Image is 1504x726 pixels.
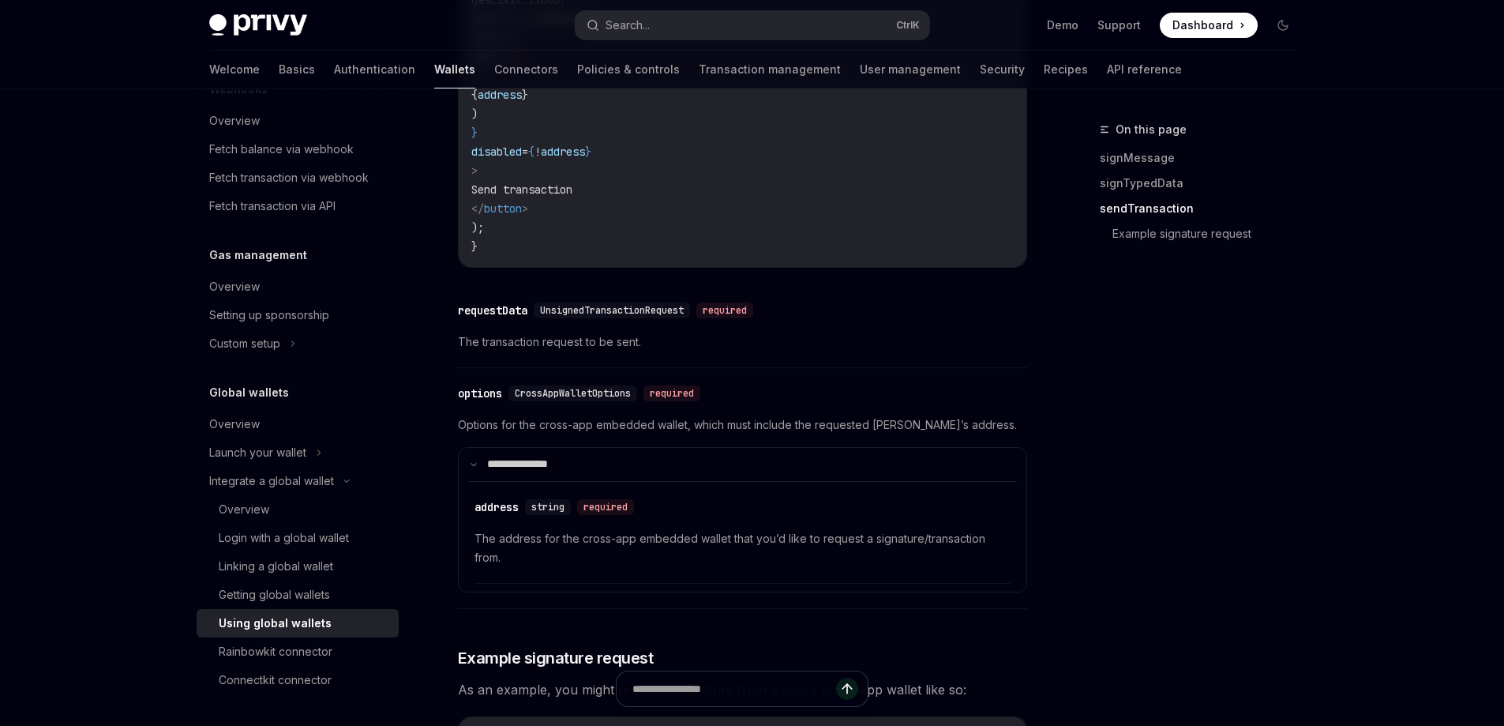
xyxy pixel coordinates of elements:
span: address [541,145,585,159]
a: Transaction management [699,51,841,88]
span: disabled [471,145,522,159]
span: = [522,145,528,159]
span: </ [471,201,484,216]
span: > [471,164,478,178]
span: string [531,501,564,513]
h5: Gas management [209,246,307,265]
span: { [528,145,534,159]
div: required [643,386,700,401]
div: required [577,499,634,515]
div: Custom setup [209,334,280,353]
button: Toggle dark mode [1270,13,1296,38]
a: Fetch balance via webhook [197,135,399,164]
a: sendTransaction [1100,196,1308,221]
button: Send message [836,678,858,700]
a: Getting global wallets [197,581,399,609]
span: The transaction request to be sent. [458,333,1027,352]
span: { [471,88,478,102]
a: Authentication [334,51,415,88]
a: Policies & controls [577,51,680,88]
div: Using global wallets [219,614,332,633]
div: Login with a global wallet [219,529,349,547]
a: Rainbowkit connector [197,638,399,666]
div: Fetch balance via webhook [209,140,354,159]
span: } [585,145,591,159]
h5: Global wallets [209,383,289,402]
a: Using global wallets [197,609,399,638]
a: Connectors [494,51,558,88]
div: Launch your wallet [209,443,306,462]
span: address [478,88,522,102]
a: Setting up sponsorship [197,301,399,329]
span: Send transaction [471,182,572,197]
div: Linking a global wallet [219,557,333,576]
div: Overview [209,277,260,296]
div: options [458,386,502,401]
div: Connectkit connector [219,671,332,690]
a: Login with a global wallet [197,524,399,552]
div: Overview [209,415,260,434]
a: Welcome [209,51,260,88]
div: required [696,303,753,318]
div: Setting up sponsorship [209,306,329,325]
span: > [522,201,528,216]
span: ! [534,145,541,159]
a: Recipes [1044,51,1088,88]
span: The address for the cross-app embedded wallet that you’d like to request a signature/transaction ... [474,529,1011,567]
div: Fetch transaction via webhook [209,168,369,187]
span: } [471,239,478,254]
span: CrossAppWalletOptions [515,387,631,400]
span: button [484,201,522,216]
div: requestData [458,303,527,318]
button: Search...CtrlK [576,11,929,39]
a: Connectkit connector [197,666,399,694]
div: Search... [606,16,650,35]
img: dark logo [209,14,307,36]
span: Dashboard [1172,17,1233,33]
a: signTypedData [1100,171,1308,196]
div: Overview [209,111,260,130]
div: Integrate a global wallet [209,472,334,491]
a: Overview [197,107,399,135]
a: User management [860,51,961,88]
span: Ctrl K [896,19,920,32]
a: signMessage [1100,145,1308,171]
a: Demo [1047,17,1078,33]
span: } [471,126,478,140]
a: Support [1097,17,1141,33]
div: Rainbowkit connector [219,642,332,661]
a: Example signature request [1112,221,1308,246]
a: Basics [279,51,315,88]
span: ); [471,220,484,235]
a: Overview [197,273,399,301]
span: } [522,88,528,102]
a: Fetch transaction via API [197,192,399,220]
a: Wallets [434,51,475,88]
a: Dashboard [1160,13,1258,38]
div: Overview [219,500,269,519]
a: API reference [1107,51,1182,88]
span: Example signature request [458,647,654,669]
span: ) [471,107,478,121]
div: Fetch transaction via API [209,197,336,216]
a: Overview [197,495,399,524]
span: On this page [1116,120,1187,139]
a: Overview [197,410,399,438]
a: Security [980,51,1025,88]
div: address [474,499,519,515]
span: Options for the cross-app embedded wallet, which must include the requested [PERSON_NAME]’s address. [458,416,1027,434]
a: Fetch transaction via webhook [197,164,399,192]
a: Linking a global wallet [197,552,399,581]
div: Getting global wallets [219,585,330,604]
span: UnsignedTransactionRequest [540,304,684,317]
